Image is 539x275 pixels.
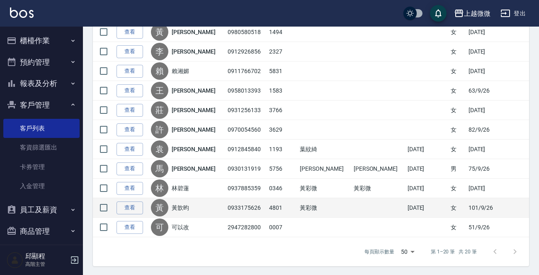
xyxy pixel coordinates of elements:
a: 查看 [117,143,143,156]
td: 女 [449,218,466,237]
div: 馬 [151,160,168,177]
a: 查看 [117,123,143,136]
td: 女 [449,120,466,140]
div: 林 [151,179,168,197]
td: 女 [449,101,466,120]
td: 101/9/26 [466,198,499,218]
div: 上越微微 [464,8,490,19]
button: save [430,5,447,22]
a: 查看 [117,182,143,195]
td: 0912845840 [226,140,267,159]
td: 5756 [267,159,297,179]
td: 0346 [267,179,297,198]
a: [PERSON_NAME] [172,106,216,114]
a: 客資篩選匯出 [3,138,80,157]
a: [PERSON_NAME] [172,86,216,95]
div: 王 [151,82,168,99]
button: 商品管理 [3,221,80,242]
td: 0970054560 [226,120,267,140]
td: 葉紋綺 [298,140,352,159]
td: 0958013393 [226,81,267,101]
div: 賴 [151,62,168,80]
td: 75/9/26 [466,159,499,179]
td: 1583 [267,81,297,101]
td: 2327 [267,42,297,61]
td: [DATE] [405,140,449,159]
td: 黃彩微 [298,198,352,218]
button: 櫃檯作業 [3,30,80,52]
a: 查看 [117,201,143,214]
button: 行銷工具 [3,242,80,263]
td: 女 [449,140,466,159]
td: [DATE] [405,198,449,218]
td: 女 [449,198,466,218]
h5: 邱顯程 [25,252,68,260]
a: [PERSON_NAME] [172,145,216,153]
a: [PERSON_NAME] [172,47,216,56]
td: 5831 [267,61,297,81]
a: 查看 [117,45,143,58]
button: 報表及分析 [3,73,80,94]
button: 客戶管理 [3,94,80,116]
td: 82/9/26 [466,120,499,140]
a: 黃歆昀 [172,204,189,212]
a: 林碧蓮 [172,184,189,192]
a: 賴湘媚 [172,67,189,75]
button: 登出 [497,6,529,21]
td: [DATE] [466,101,499,120]
td: [DATE] [466,61,499,81]
p: 每頁顯示數量 [364,248,394,255]
a: 查看 [117,84,143,97]
a: 查看 [117,162,143,175]
button: 上越微微 [451,5,494,22]
td: 63/9/26 [466,81,499,101]
div: 50 [398,241,418,263]
a: 卡券管理 [3,157,80,177]
td: 0933175626 [226,198,267,218]
div: 許 [151,121,168,138]
td: 黃彩微 [352,179,405,198]
div: 袁 [151,140,168,158]
td: 女 [449,42,466,61]
a: 查看 [117,104,143,117]
a: 查看 [117,26,143,39]
a: 查看 [117,65,143,78]
td: 男 [449,159,466,179]
img: Logo [10,7,34,18]
td: 0931256133 [226,101,267,120]
button: 員工及薪資 [3,199,80,221]
td: 3766 [267,101,297,120]
a: [PERSON_NAME] [172,125,216,134]
td: 0912926856 [226,42,267,61]
a: 查看 [117,221,143,234]
td: [DATE] [405,179,449,198]
td: 0007 [267,218,297,237]
a: 可以改 [172,223,189,231]
td: 0911766702 [226,61,267,81]
a: 客戶列表 [3,119,80,138]
div: 可 [151,219,168,236]
div: 黃 [151,199,168,216]
td: 0980580518 [226,22,267,42]
button: 預約管理 [3,52,80,73]
td: [PERSON_NAME] [352,159,405,179]
td: 4801 [267,198,297,218]
td: 0937885359 [226,179,267,198]
td: 1494 [267,22,297,42]
td: 女 [449,81,466,101]
div: 黃 [151,23,168,41]
td: 2947282800 [226,218,267,237]
td: [DATE] [405,159,449,179]
p: 高階主管 [25,260,68,268]
td: 女 [449,22,466,42]
a: 入金管理 [3,177,80,196]
td: 1193 [267,140,297,159]
td: 0930131919 [226,159,267,179]
td: 3629 [267,120,297,140]
td: 51/9/26 [466,218,499,237]
td: [DATE] [466,22,499,42]
td: [DATE] [466,42,499,61]
p: 第 1–20 筆 共 20 筆 [431,248,477,255]
td: 黃彩微 [298,179,352,198]
td: 女 [449,61,466,81]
